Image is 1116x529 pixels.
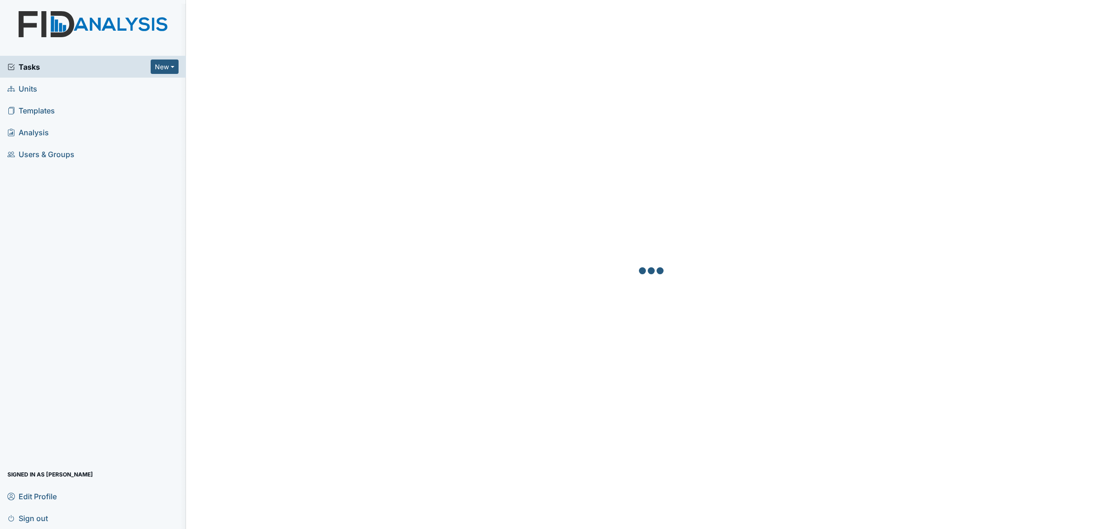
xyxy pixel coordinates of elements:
[7,489,57,503] span: Edit Profile
[7,125,49,139] span: Analysis
[7,511,48,525] span: Sign out
[7,467,93,482] span: Signed in as [PERSON_NAME]
[7,147,74,161] span: Users & Groups
[7,81,37,96] span: Units
[7,61,151,73] a: Tasks
[151,60,179,74] button: New
[7,103,55,118] span: Templates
